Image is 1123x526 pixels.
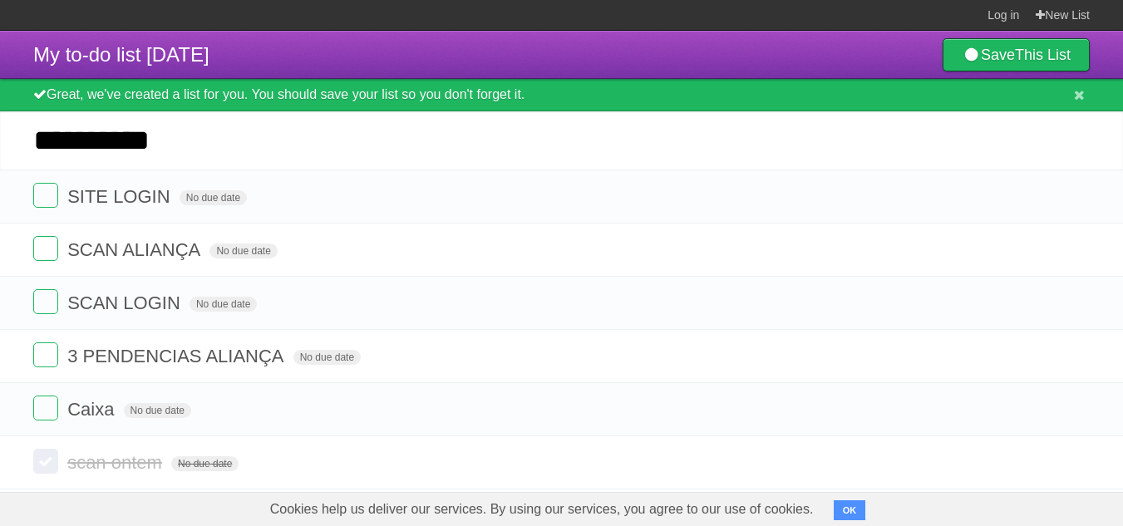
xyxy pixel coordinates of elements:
[67,346,288,366] span: 3 PENDENCIAS ALIANÇA
[124,403,191,418] span: No due date
[67,292,185,313] span: SCAN LOGIN
[33,396,58,420] label: Done
[67,186,174,207] span: SITE LOGIN
[254,493,830,526] span: Cookies help us deliver our services. By using our services, you agree to our use of cookies.
[209,243,277,258] span: No due date
[67,239,204,260] span: SCAN ALIANÇA
[171,456,239,471] span: No due date
[33,43,209,66] span: My to-do list [DATE]
[33,183,58,208] label: Done
[190,297,257,312] span: No due date
[293,350,361,365] span: No due date
[67,452,166,473] span: scan ontem
[943,38,1090,71] a: SaveThis List
[33,236,58,261] label: Done
[33,289,58,314] label: Done
[33,449,58,474] label: Done
[180,190,247,205] span: No due date
[1015,47,1071,63] b: This List
[67,399,118,420] span: Caixa
[834,500,866,520] button: OK
[33,342,58,367] label: Done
